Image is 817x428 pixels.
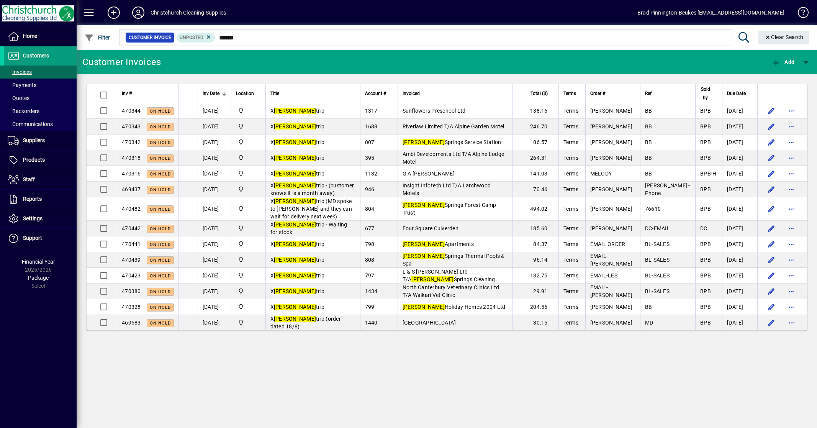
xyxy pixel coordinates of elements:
td: [DATE] [722,236,757,252]
a: Communications [4,118,77,131]
span: Christchurch Cleaning Supplies Ltd [236,107,261,115]
span: Christchurch Cleaning Supplies Ltd [236,240,261,248]
span: Springs Thermal Pools & Spa [403,253,505,267]
span: Terms [563,89,576,98]
td: [DATE] [722,268,757,284]
td: [DATE] [722,197,757,221]
div: Total ($) [517,89,555,98]
button: More options [785,167,797,180]
span: BPB [700,123,711,130]
span: 799 [365,304,375,310]
span: BL-SALES [645,241,670,247]
button: Edit [765,316,778,329]
span: X trip [270,171,325,177]
button: More options [785,285,797,297]
span: Christchurch Cleaning Supplies Ltd [236,138,261,146]
div: Customer Invoices [82,56,161,68]
span: EMAIL ORDER [590,241,625,247]
td: 138.16 [512,103,558,119]
span: DC-EMAIL [645,225,670,231]
span: X trip [270,257,325,263]
span: 470441 [122,241,141,247]
span: BB [645,155,652,161]
td: 494.02 [512,197,558,221]
td: [DATE] [198,236,231,252]
button: Edit [765,136,778,148]
div: Account # [365,89,393,98]
span: On hold [150,140,171,145]
button: Clear [758,31,810,44]
span: X trip (order dated 18/8) [270,316,341,330]
span: X trip [270,123,325,130]
span: 469583 [122,320,141,326]
button: More options [785,238,797,250]
span: 470316 [122,171,141,177]
span: Sunflowers Preschool Ltd [403,108,466,114]
span: Clear Search [765,34,804,40]
td: [DATE] [722,182,757,197]
button: Edit [765,167,778,180]
div: Invoiced [403,89,508,98]
td: [DATE] [198,134,231,150]
span: [PERSON_NAME] [590,123,632,130]
span: 470342 [122,139,141,145]
button: More options [785,301,797,313]
td: [DATE] [198,119,231,134]
td: [DATE] [722,134,757,150]
span: BL-SALES [645,272,670,279]
span: On hold [150,109,171,114]
span: 804 [365,206,375,212]
span: 1688 [365,123,378,130]
span: 76610 [645,206,661,212]
td: [DATE] [198,315,231,330]
span: 470318 [122,155,141,161]
span: Christchurch Cleaning Supplies Ltd [236,169,261,178]
span: Payments [8,82,36,88]
button: More options [785,120,797,133]
span: X trip - Waiting for stock [270,221,347,235]
div: Order # [590,89,635,98]
a: Payments [4,79,77,92]
td: 264.31 [512,150,558,166]
span: 470328 [122,304,141,310]
td: [DATE] [198,299,231,315]
a: Settings [4,209,77,228]
td: [DATE] [198,252,231,268]
div: Inv Date [203,89,226,98]
span: Financial Year [22,259,55,265]
span: Location [236,89,254,98]
button: Edit [765,105,778,117]
span: Holiday Homes 2004 Ltd [403,304,506,310]
span: On hold [150,258,171,263]
button: Edit [765,203,778,215]
span: X trip [270,108,325,114]
span: 808 [365,257,375,263]
span: X trip [270,272,325,279]
div: Location [236,89,261,98]
span: Christchurch Cleaning Supplies Ltd [236,287,261,295]
span: Terms [563,186,578,192]
em: [PERSON_NAME] [403,304,445,310]
div: Ref [645,89,691,98]
button: More options [785,269,797,282]
span: MD [645,320,653,326]
span: Title [270,89,279,98]
em: [PERSON_NAME] [274,272,316,279]
em: [PERSON_NAME] [274,241,316,247]
span: 1440 [365,320,378,326]
span: Terms [563,257,578,263]
span: BB [645,171,652,177]
span: 469437 [122,186,141,192]
td: [DATE] [198,182,231,197]
td: 70.46 [512,182,558,197]
button: Add [770,55,796,69]
div: Sold by [700,85,717,102]
span: Terms [563,288,578,294]
span: Invoiced [403,89,420,98]
td: [DATE] [722,299,757,315]
span: [PERSON_NAME] [590,225,632,231]
span: [GEOGRAPHIC_DATA] [403,320,456,326]
td: 246.70 [512,119,558,134]
span: Staff [23,176,35,182]
td: [DATE] [198,103,231,119]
